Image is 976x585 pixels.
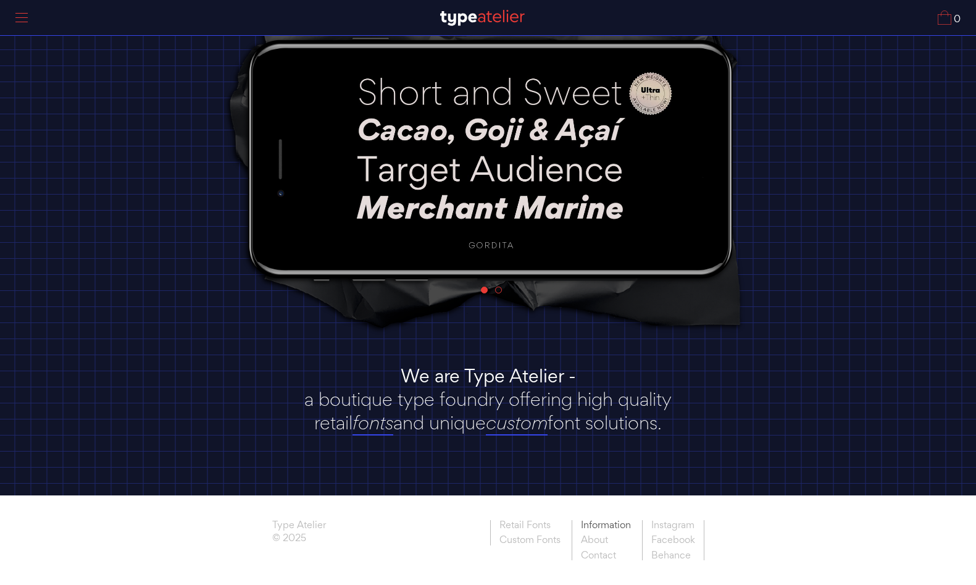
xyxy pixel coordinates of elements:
[272,520,326,534] a: Type Atelier
[572,532,640,548] a: About
[481,287,488,293] a: 1
[938,11,961,25] a: 0
[572,520,640,533] a: Information
[490,532,569,545] a: Custom Fonts
[495,287,502,293] a: 2
[642,548,704,561] a: Behance
[309,56,674,261] img: Gordita
[352,411,393,436] a: fonts
[490,520,569,533] a: Retail Fonts
[951,14,961,25] span: 0
[401,363,576,388] strong: We are Type Atelier -
[938,11,951,25] img: Cart_Icon.svg
[572,548,640,561] a: Contact
[288,387,689,434] p: a boutique type foundry offering high quality retail and unique font solutions.
[272,533,326,547] span: © 2025
[440,10,525,26] img: TA_Logo.svg
[642,532,704,548] a: Facebook
[486,411,548,436] a: custom
[642,520,704,533] a: Instagram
